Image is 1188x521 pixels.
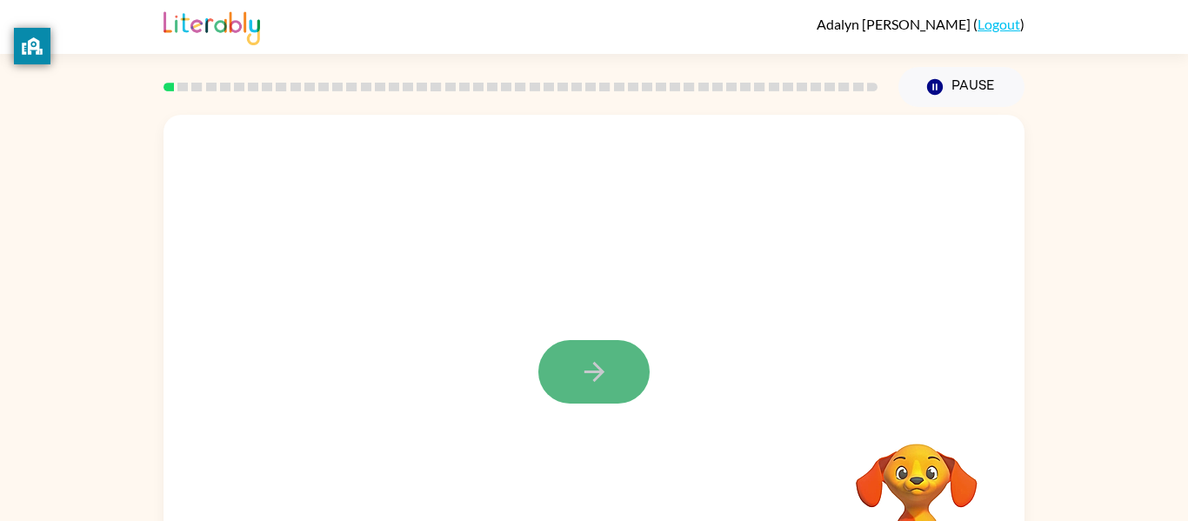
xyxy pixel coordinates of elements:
[817,16,1024,32] div: ( )
[898,67,1024,107] button: Pause
[164,7,260,45] img: Literably
[817,16,973,32] span: Adalyn [PERSON_NAME]
[14,28,50,64] button: privacy banner
[978,16,1020,32] a: Logout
